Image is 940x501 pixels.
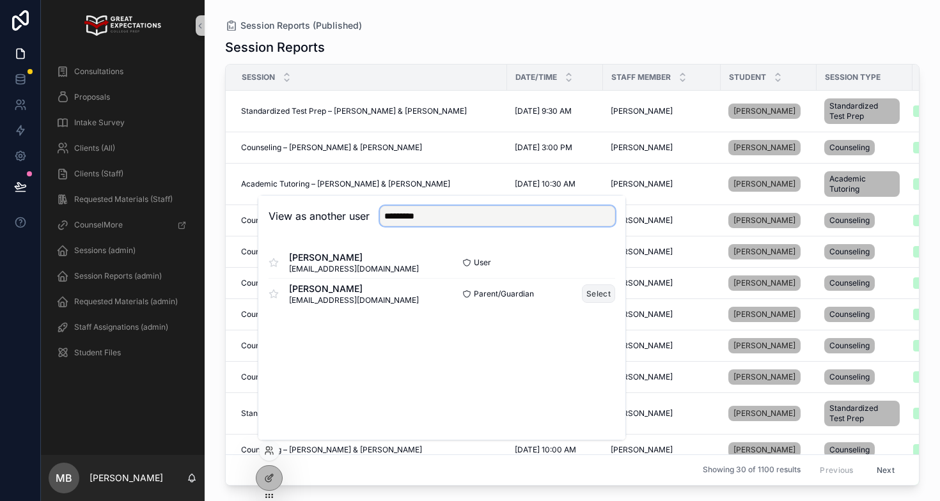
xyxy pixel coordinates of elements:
[868,460,904,480] button: Next
[824,367,905,387] a: Counseling
[728,335,809,356] a: [PERSON_NAME]
[225,19,362,32] a: Session Reports (Published)
[241,372,422,382] span: Counseling – [PERSON_NAME] & [PERSON_NAME]
[728,275,801,291] a: [PERSON_NAME]
[241,408,499,419] a: Standardized Test Prep – [PERSON_NAME] & [PERSON_NAME]
[829,372,870,382] span: Counseling
[829,309,870,320] span: Counseling
[515,143,595,153] a: [DATE] 3:00 PM
[241,341,422,351] span: Counseling – [PERSON_NAME] & [PERSON_NAME]
[611,372,713,382] a: [PERSON_NAME]
[515,106,595,116] a: [DATE] 9:30 AM
[728,307,801,322] a: [PERSON_NAME]
[703,465,801,475] span: Showing 30 of 1100 results
[829,215,870,226] span: Counseling
[611,106,673,116] span: [PERSON_NAME]
[824,398,905,429] a: Standardized Test Prep
[728,174,809,194] a: [PERSON_NAME]
[728,140,801,155] a: [PERSON_NAME]
[515,179,576,189] span: [DATE] 10:30 AM
[74,169,123,179] span: Clients (Staff)
[49,239,197,262] a: Sessions (admin)
[611,445,673,455] span: [PERSON_NAME]
[611,341,713,351] a: [PERSON_NAME]
[728,338,801,353] a: [PERSON_NAME]
[611,215,673,226] span: [PERSON_NAME]
[241,309,422,320] span: Counseling – [PERSON_NAME] & [PERSON_NAME]
[49,341,197,364] a: Student Files
[728,137,809,158] a: [PERSON_NAME]
[611,445,713,455] a: [PERSON_NAME]
[241,445,422,455] span: Counseling – [PERSON_NAME] & [PERSON_NAME]
[728,273,809,293] a: [PERSON_NAME]
[225,38,325,56] h1: Session Reports
[728,304,809,325] a: [PERSON_NAME]
[74,143,115,153] span: Clients (All)
[515,106,572,116] span: [DATE] 9:30 AM
[728,440,809,460] a: [PERSON_NAME]
[824,137,905,158] a: Counseling
[242,72,275,82] span: Session
[515,445,595,455] a: [DATE] 10:00 AM
[74,245,136,256] span: Sessions (admin)
[733,247,795,257] span: [PERSON_NAME]
[733,408,795,419] span: [PERSON_NAME]
[241,278,499,288] a: Counseling – [PERSON_NAME] & [PERSON_NAME]
[829,143,870,153] span: Counseling
[241,106,467,116] span: Standardized Test Prep – [PERSON_NAME] & [PERSON_NAME]
[611,215,713,226] a: [PERSON_NAME]
[728,210,809,231] a: [PERSON_NAME]
[41,51,205,381] div: scrollable content
[74,194,173,204] span: Requested Materials (Staff)
[289,264,419,274] span: [EMAIL_ADDRESS][DOMAIN_NAME]
[728,101,809,121] a: [PERSON_NAME]
[49,162,197,185] a: Clients (Staff)
[74,92,110,102] span: Proposals
[74,271,162,281] span: Session Reports (admin)
[829,101,895,121] span: Standardized Test Prep
[74,322,168,332] span: Staff Assignations (admin)
[515,143,572,153] span: [DATE] 3:00 PM
[49,60,197,83] a: Consultations
[84,15,161,36] img: App logo
[241,215,499,226] a: Counseling – [PERSON_NAME] & [PERSON_NAME]
[824,242,905,262] a: Counseling
[241,278,422,288] span: Counseling – [PERSON_NAME] & [PERSON_NAME]
[582,284,615,303] button: Select
[733,341,795,351] span: [PERSON_NAME]
[49,265,197,288] a: Session Reports (admin)
[611,341,673,351] span: [PERSON_NAME]
[829,445,870,455] span: Counseling
[824,169,905,199] a: Academic Tutoring
[733,215,795,226] span: [PERSON_NAME]
[611,247,713,257] a: [PERSON_NAME]
[611,247,673,257] span: [PERSON_NAME]
[733,372,795,382] span: [PERSON_NAME]
[824,273,905,293] a: Counseling
[90,472,163,484] p: [PERSON_NAME]
[611,143,673,153] span: [PERSON_NAME]
[728,369,801,385] a: [PERSON_NAME]
[728,406,801,421] a: [PERSON_NAME]
[733,106,795,116] span: [PERSON_NAME]
[829,174,895,194] span: Academic Tutoring
[829,403,895,424] span: Standardized Test Prep
[515,445,576,455] span: [DATE] 10:00 AM
[269,208,370,224] h2: View as another user
[825,72,881,82] span: Session Type
[241,179,499,189] a: Academic Tutoring – [PERSON_NAME] & [PERSON_NAME]
[74,66,123,77] span: Consultations
[49,290,197,313] a: Requested Materials (admin)
[289,295,419,305] span: [EMAIL_ADDRESS][DOMAIN_NAME]
[241,179,450,189] span: Academic Tutoring – [PERSON_NAME] & [PERSON_NAME]
[474,289,534,299] span: Parent/Guardian
[49,111,197,134] a: Intake Survey
[515,179,595,189] a: [DATE] 10:30 AM
[728,213,801,228] a: [PERSON_NAME]
[611,309,673,320] span: [PERSON_NAME]
[829,247,870,257] span: Counseling
[729,72,766,82] span: Student
[49,86,197,109] a: Proposals
[56,470,72,486] span: MB
[241,309,499,320] a: Counseling – [PERSON_NAME] & [PERSON_NAME]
